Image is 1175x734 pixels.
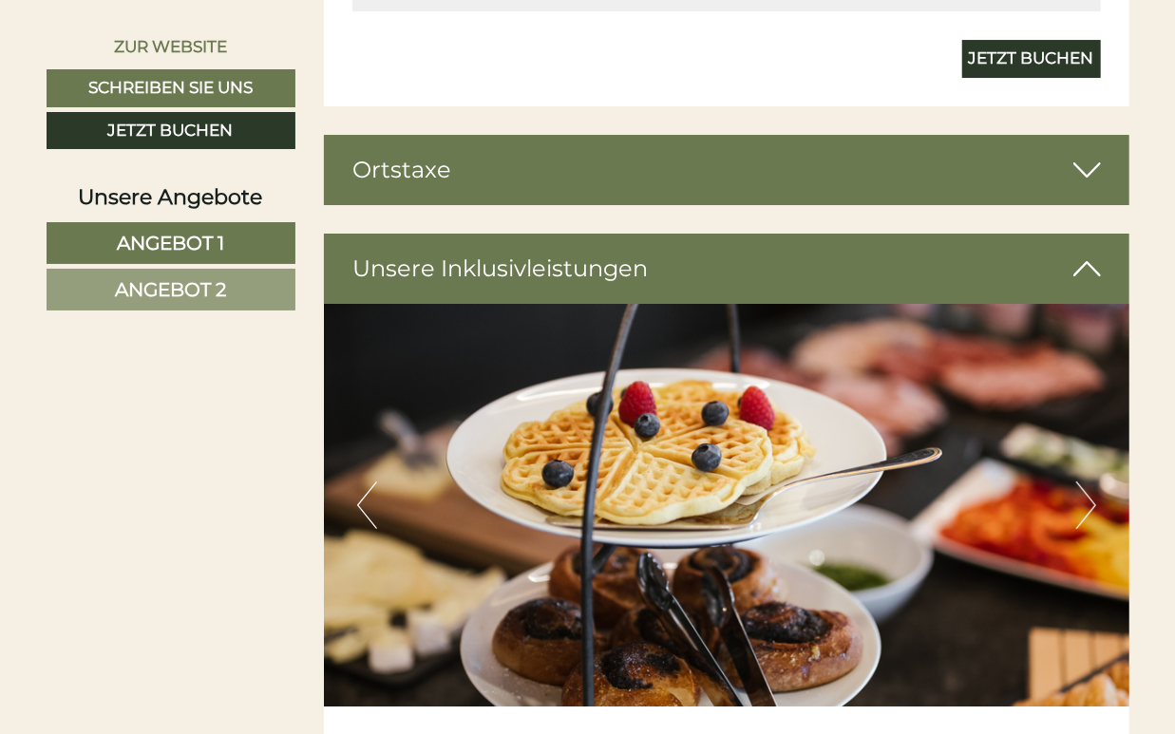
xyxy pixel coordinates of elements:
[47,69,295,107] a: Schreiben Sie uns
[324,135,1129,205] div: Ortstaxe
[115,278,226,301] span: Angebot 2
[324,234,1129,304] div: Unsere Inklusivleistungen
[962,40,1101,78] a: Jetzt buchen
[117,232,224,254] span: Angebot 1
[357,481,377,529] button: Previous
[1076,481,1096,529] button: Next
[47,28,295,65] a: Zur Website
[47,112,295,150] a: Jetzt buchen
[47,182,295,212] div: Unsere Angebote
